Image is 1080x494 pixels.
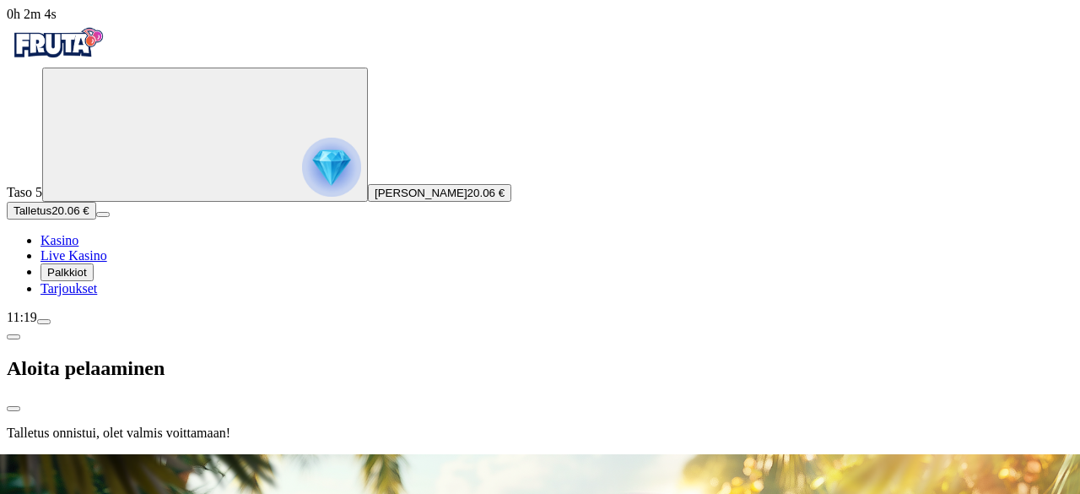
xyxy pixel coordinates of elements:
[7,426,1073,441] p: Talletus onnistui, olet valmis voittamaan!
[40,281,97,296] a: gift-inverted iconTarjoukset
[467,187,505,199] span: 20.06 €
[7,310,37,324] span: 11:19
[40,248,107,263] span: Live Kasino
[40,233,78,247] span: Kasino
[375,187,467,199] span: [PERSON_NAME]
[47,266,87,279] span: Palkkiot
[7,22,1073,296] nav: Primary
[40,281,97,296] span: Tarjoukset
[7,334,20,339] button: chevron-left icon
[40,233,78,247] a: diamond iconKasino
[7,52,108,67] a: Fruta
[51,204,89,217] span: 20.06 €
[7,7,57,21] span: user session time
[7,202,96,220] button: Talletusplus icon20.06 €
[96,212,110,217] button: menu
[7,22,108,64] img: Fruta
[302,138,361,197] img: reward progress
[40,263,94,281] button: reward iconPalkkiot
[40,248,107,263] a: poker-chip iconLive Kasino
[37,319,51,324] button: menu
[7,406,20,411] button: close
[7,185,42,199] span: Taso 5
[42,68,368,202] button: reward progress
[13,204,51,217] span: Talletus
[368,184,511,202] button: [PERSON_NAME]20.06 €
[7,357,1073,380] h2: Aloita pelaaminen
